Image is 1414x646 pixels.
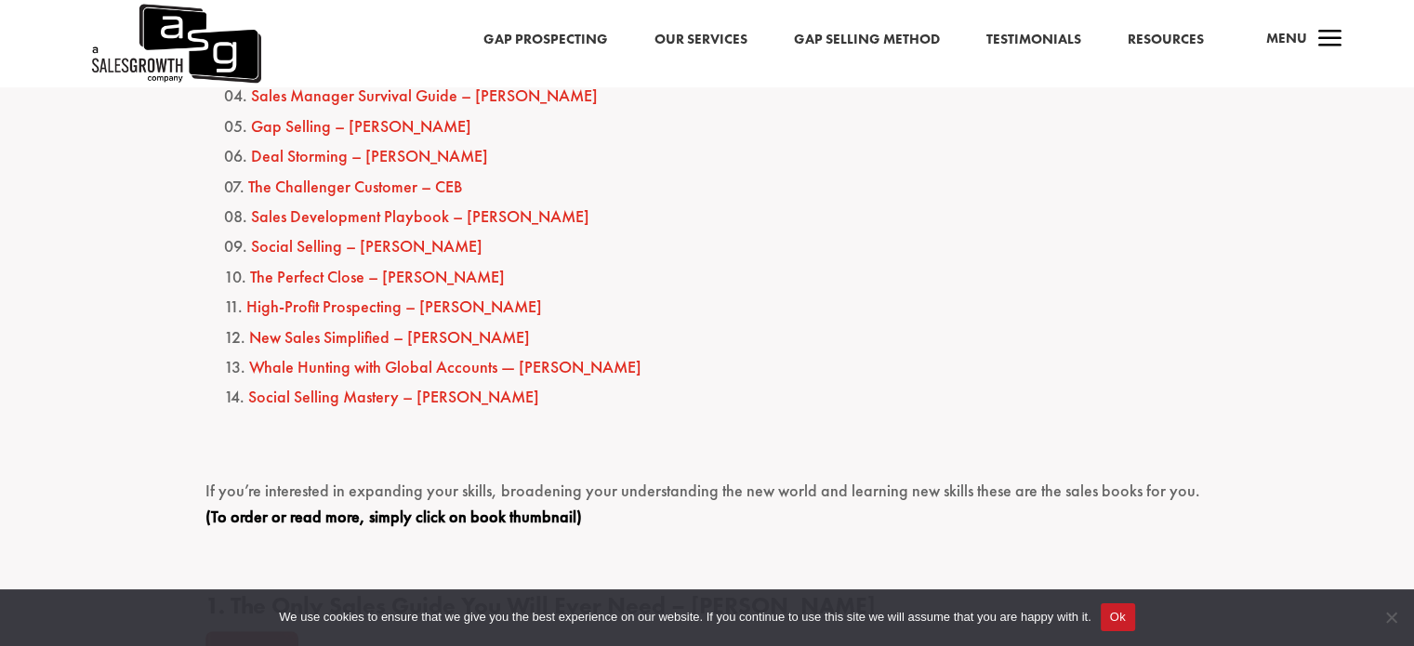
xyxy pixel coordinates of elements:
[251,115,471,137] a: Gap Selling – [PERSON_NAME]
[246,296,542,317] a: High-Profit Prospecting – [PERSON_NAME]
[251,85,598,106] a: Sales Manager Survival Guide – [PERSON_NAME]
[483,28,608,52] a: Gap Prospecting
[986,28,1081,52] a: Testimonials
[251,205,589,227] a: Sales Development Playbook – [PERSON_NAME]
[1101,603,1135,631] button: Ok
[1128,28,1204,52] a: Resources
[654,28,747,52] a: Our Services
[1381,608,1400,626] span: No
[249,356,641,377] a: Whale Hunting with Global Accounts — [PERSON_NAME]
[1266,29,1307,47] span: Menu
[205,506,582,527] span: (To order or read more, simply click on book thumbnail)
[794,28,940,52] a: Gap Selling Method
[205,478,1209,548] p: If you’re interested in expanding your skills, broadening your understanding the new world and le...
[251,235,482,257] a: Social Selling – [PERSON_NAME]
[279,608,1090,626] span: We use cookies to ensure that we give you the best experience on our website. If you continue to ...
[1312,21,1349,59] span: a
[251,145,488,166] a: Deal Storming – [PERSON_NAME]
[248,176,462,197] a: The Challenger Customer – CEB
[250,266,505,287] a: The Perfect Close – [PERSON_NAME]
[248,386,539,407] a: Social Selling Mastery – [PERSON_NAME]
[249,326,530,348] a: New Sales Simplified – [PERSON_NAME]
